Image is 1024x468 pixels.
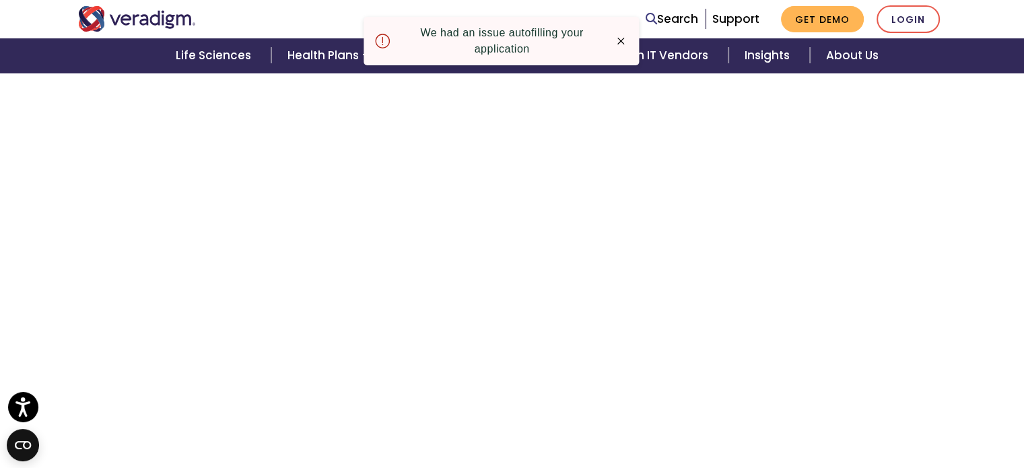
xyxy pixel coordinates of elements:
a: Health Plans + Payers [271,38,432,73]
p: We had an issue autofilling your application [401,25,603,57]
button: Open CMP widget [7,429,39,461]
img: Veradigm logo [78,6,196,32]
a: Support [712,11,759,27]
a: Search [646,10,698,28]
a: Insights [728,38,810,73]
a: Get Demo [781,6,864,32]
iframe: Drift Chat Widget [766,372,1008,452]
a: Login [877,5,940,33]
a: Health IT Vendors [590,38,728,73]
a: Life Sciences [160,38,271,73]
a: About Us [810,38,895,73]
